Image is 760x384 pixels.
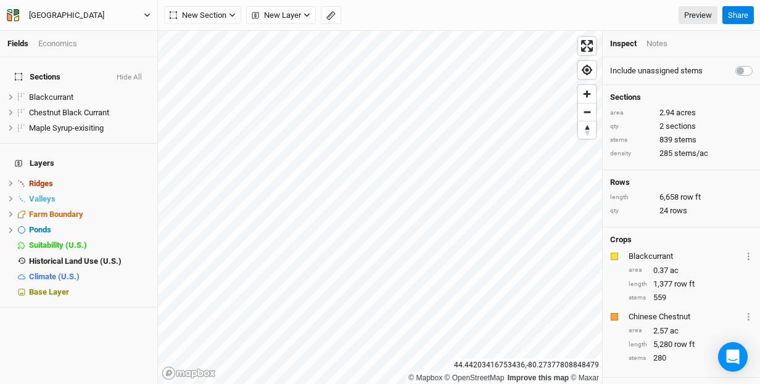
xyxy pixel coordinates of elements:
span: Base Layer [29,287,69,296]
button: New Section [164,6,241,25]
div: density [610,149,653,158]
div: Chinese Chestnut [629,311,742,322]
div: 2.94 [610,107,753,118]
span: rows [670,205,687,216]
a: Improve this map [508,374,569,382]
span: ac [670,325,679,337]
div: length [629,340,647,349]
div: Blackcurrant [29,92,150,102]
a: Mapbox [408,374,442,382]
a: Mapbox logo [162,366,216,380]
div: 0.37 [629,265,753,276]
div: area [610,108,653,118]
div: 2.57 [629,325,753,337]
div: Ponds [29,225,150,235]
div: Pretty River Farm [29,9,104,22]
span: Chestnut Black Currant [29,108,109,117]
div: 5,280 [629,339,753,350]
span: New Section [170,9,226,22]
h4: Layers [7,151,150,176]
div: 44.44203416753436 , -80.27377808848479 [451,359,602,372]
div: Chestnut Black Currant [29,108,150,118]
div: Farm Boundary [29,210,150,219]
div: Suitability (U.S.) [29,240,150,250]
span: Historical Land Use (U.S.) [29,256,122,266]
span: Valleys [29,194,56,203]
button: Reset bearing to north [578,121,596,139]
div: Valleys [29,194,150,204]
h4: Sections [610,92,753,102]
div: area [629,326,647,335]
div: stems [629,293,647,303]
button: Share [722,6,754,25]
span: acres [676,107,696,118]
button: Hide All [116,73,142,82]
span: row ft [674,279,695,290]
a: Preview [679,6,717,25]
div: length [629,280,647,289]
span: Suitability (U.S.) [29,240,87,250]
div: stems [629,354,647,363]
span: Farm Boundary [29,210,83,219]
span: stems/ac [674,148,708,159]
span: ac [670,265,679,276]
span: row ft [674,339,695,350]
canvas: Map [158,31,602,384]
div: area [629,266,647,275]
div: Blackcurrant [629,251,742,262]
button: Shortcut: M [321,6,341,25]
div: 1,377 [629,279,753,290]
button: Crop Usage [745,309,753,324]
span: Climate (U.S.) [29,272,80,281]
div: qty [610,206,653,216]
div: Historical Land Use (U.S.) [29,256,150,266]
div: Inspect [610,38,637,49]
button: Crop Usage [745,249,753,263]
span: Sections [15,72,60,82]
div: 6,658 [610,192,753,203]
div: 839 [610,134,753,145]
div: 2 [610,121,753,132]
div: 24 [610,205,753,216]
span: Blackcurrant [29,92,73,102]
div: 285 [610,148,753,159]
span: Maple Syrup-exisiting [29,123,104,133]
div: stems [610,136,653,145]
h4: Crops [610,235,632,245]
button: New Layer [246,6,316,25]
span: Ridges [29,179,53,188]
button: Zoom out [578,103,596,121]
div: length [610,193,653,202]
button: Zoom in [578,85,596,103]
button: [GEOGRAPHIC_DATA] [6,9,151,22]
div: Ridges [29,179,150,189]
div: Economics [38,38,77,49]
span: New Layer [252,9,301,22]
a: Maxar [571,374,599,382]
button: Find my location [578,61,596,79]
span: Reset bearing to north [578,121,596,139]
label: Include unassigned stems [610,65,703,76]
div: Maple Syrup-exisiting [29,123,150,133]
a: OpenStreetMap [445,374,505,382]
span: sections [666,121,696,132]
div: Climate (U.S.) [29,272,150,282]
div: Open Intercom Messenger [718,342,748,372]
div: qty [610,122,653,131]
a: Fields [7,39,28,48]
div: 280 [629,353,753,364]
span: row ft [680,192,701,203]
div: Notes [646,38,667,49]
button: Enter fullscreen [578,37,596,55]
div: [GEOGRAPHIC_DATA] [29,9,104,22]
h4: Rows [610,178,753,187]
span: Zoom out [578,104,596,121]
div: Base Layer [29,287,150,297]
span: stems [674,134,696,145]
span: Ponds [29,225,51,234]
div: 559 [629,292,753,303]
